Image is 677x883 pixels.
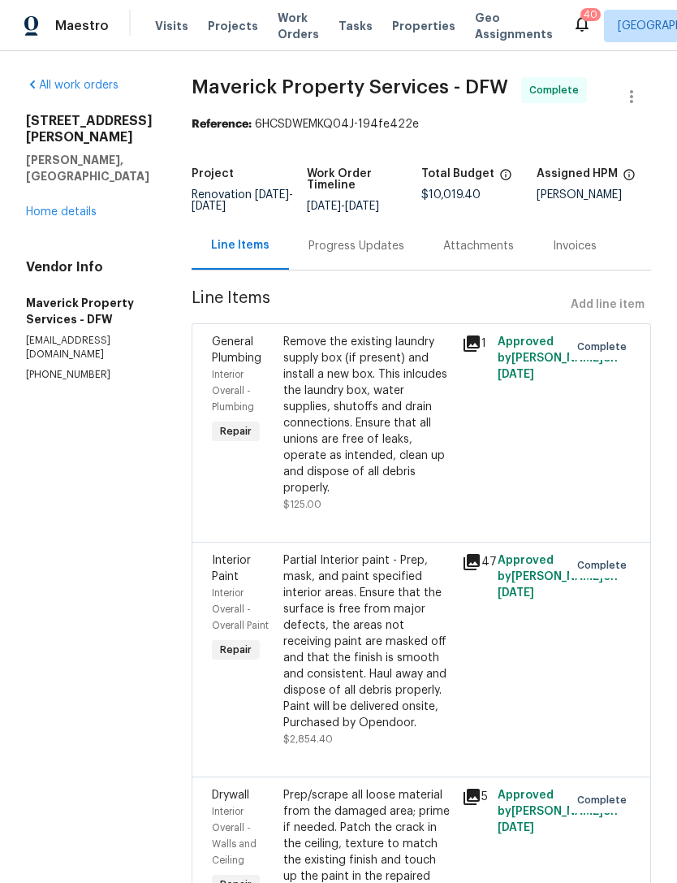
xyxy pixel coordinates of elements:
[392,18,455,34] span: Properties
[338,20,373,32] span: Tasks
[26,295,153,327] h5: Maverick Property Services - DFW
[283,334,452,496] div: Remove the existing laundry supply box (if present) and install a new box. This inlcudes the laun...
[155,18,188,34] span: Visits
[212,555,251,582] span: Interior Paint
[26,113,153,145] h2: [STREET_ADDRESS][PERSON_NAME]
[498,822,534,833] span: [DATE]
[55,18,109,34] span: Maestro
[577,557,633,574] span: Complete
[283,734,333,744] span: $2,854.40
[26,368,153,382] p: [PHONE_NUMBER]
[498,555,618,599] span: Approved by [PERSON_NAME] on
[192,201,226,212] span: [DATE]
[307,201,341,212] span: [DATE]
[443,238,514,254] div: Attachments
[212,336,261,364] span: General Plumbing
[475,10,553,42] span: Geo Assignments
[307,168,422,191] h5: Work Order Timeline
[212,790,249,801] span: Drywall
[421,189,481,201] span: $10,019.40
[462,787,488,807] div: 5
[537,189,652,201] div: [PERSON_NAME]
[192,116,651,132] div: 6HCSDWEMKQ04J-194fe422e
[498,587,534,599] span: [DATE]
[308,238,404,254] div: Progress Updates
[213,423,258,439] span: Repair
[212,588,269,630] span: Interior Overall - Overall Paint
[553,238,597,254] div: Invoices
[421,168,494,180] h5: Total Budget
[462,334,488,353] div: 1
[307,201,379,212] span: -
[577,792,633,808] span: Complete
[212,807,257,865] span: Interior Overall - Walls and Ceiling
[212,370,254,412] span: Interior Overall - Plumbing
[283,552,452,731] div: Partial Interior paint - Prep, mask, and paint specified interior areas. Ensure that the surface ...
[584,6,597,23] div: 40
[529,82,585,98] span: Complete
[211,237,270,253] div: Line Items
[213,642,258,658] span: Repair
[255,189,289,201] span: [DATE]
[192,119,252,130] b: Reference:
[26,152,153,184] h5: [PERSON_NAME], [GEOGRAPHIC_DATA]
[26,334,153,361] p: [EMAIL_ADDRESS][DOMAIN_NAME]
[192,189,293,212] span: -
[278,10,319,42] span: Work Orders
[26,206,97,218] a: Home details
[498,369,534,380] span: [DATE]
[26,259,153,275] h4: Vendor Info
[623,168,636,189] span: The hpm assigned to this work order.
[462,552,488,572] div: 47
[283,500,321,509] span: $125.00
[208,18,258,34] span: Projects
[499,168,512,189] span: The total cost of line items that have been proposed by Opendoor. This sum includes line items th...
[192,189,293,212] span: Renovation
[498,790,618,833] span: Approved by [PERSON_NAME] on
[192,77,508,97] span: Maverick Property Services - DFW
[192,168,234,180] h5: Project
[577,339,633,355] span: Complete
[345,201,379,212] span: [DATE]
[26,80,119,91] a: All work orders
[192,290,564,320] span: Line Items
[537,168,618,180] h5: Assigned HPM
[498,336,618,380] span: Approved by [PERSON_NAME] on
